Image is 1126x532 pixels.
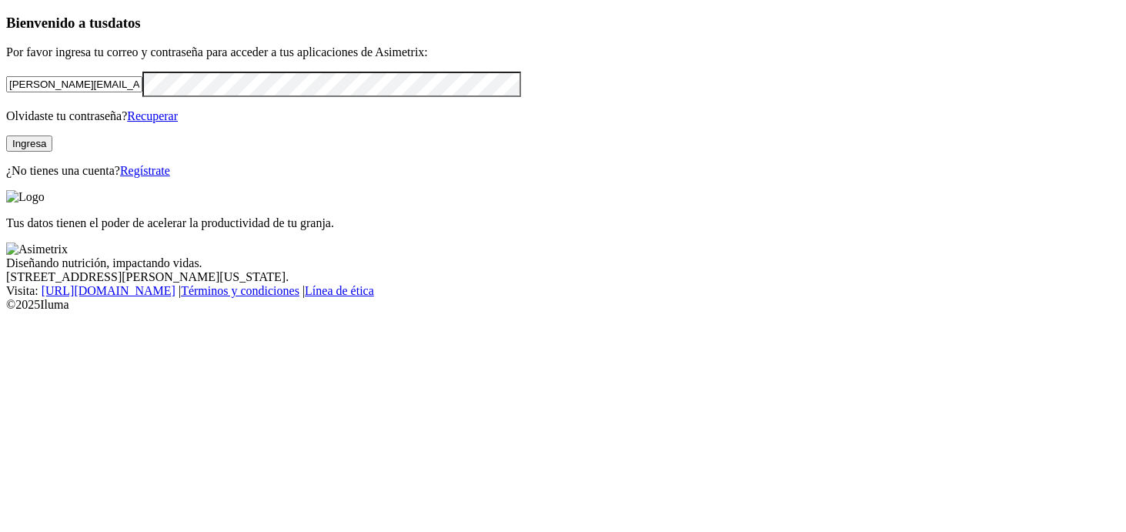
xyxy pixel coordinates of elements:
[6,270,1120,284] div: [STREET_ADDRESS][PERSON_NAME][US_STATE].
[6,109,1120,123] p: Olvidaste tu contraseña?
[305,284,374,297] a: Línea de ética
[6,15,1120,32] h3: Bienvenido a tus
[6,284,1120,298] div: Visita : | |
[6,216,1120,230] p: Tus datos tienen el poder de acelerar la productividad de tu granja.
[6,190,45,204] img: Logo
[6,76,142,92] input: Tu correo
[6,243,68,256] img: Asimetrix
[127,109,178,122] a: Recuperar
[6,256,1120,270] div: Diseñando nutrición, impactando vidas.
[6,164,1120,178] p: ¿No tienes una cuenta?
[181,284,299,297] a: Términos y condiciones
[42,284,175,297] a: [URL][DOMAIN_NAME]
[6,45,1120,59] p: Por favor ingresa tu correo y contraseña para acceder a tus aplicaciones de Asimetrix:
[108,15,141,31] span: datos
[6,136,52,152] button: Ingresa
[6,298,1120,312] div: © 2025 Iluma
[120,164,170,177] a: Regístrate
